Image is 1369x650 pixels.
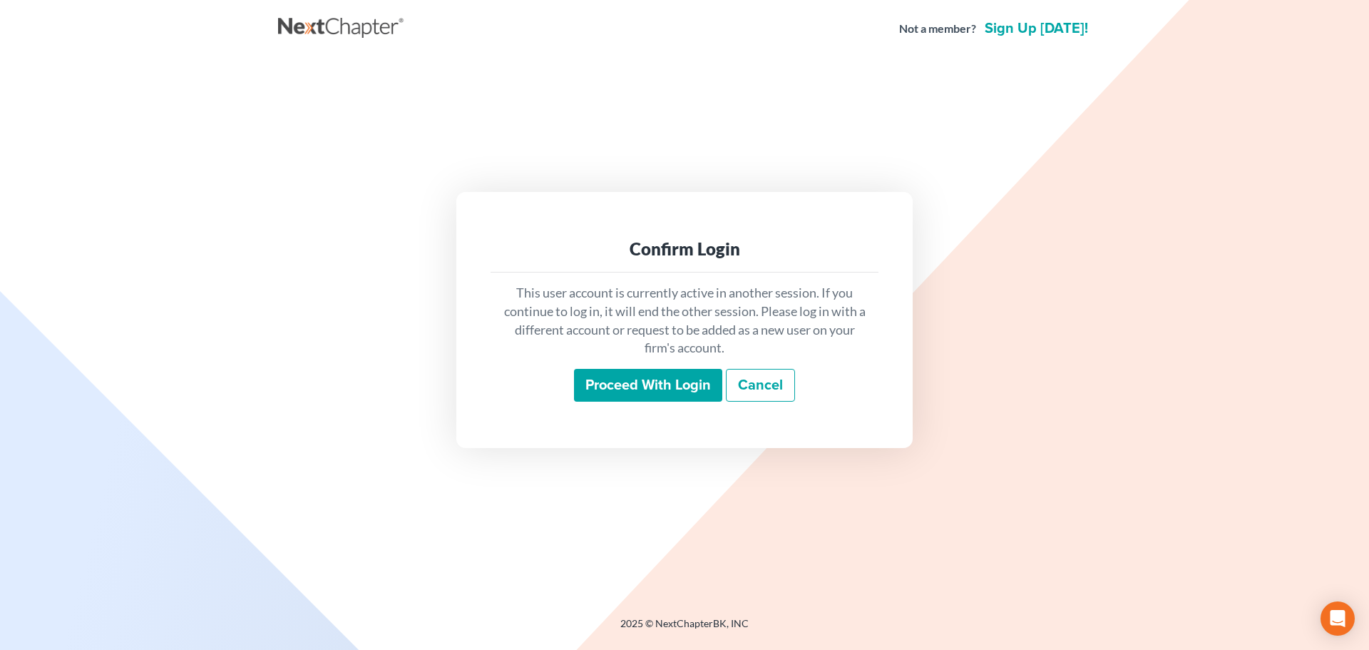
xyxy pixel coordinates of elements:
[1321,601,1355,636] div: Open Intercom Messenger
[574,369,722,402] input: Proceed with login
[502,238,867,260] div: Confirm Login
[502,284,867,357] p: This user account is currently active in another session. If you continue to log in, it will end ...
[899,21,976,37] strong: Not a member?
[726,369,795,402] a: Cancel
[278,616,1091,642] div: 2025 © NextChapterBK, INC
[982,21,1091,36] a: Sign up [DATE]!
